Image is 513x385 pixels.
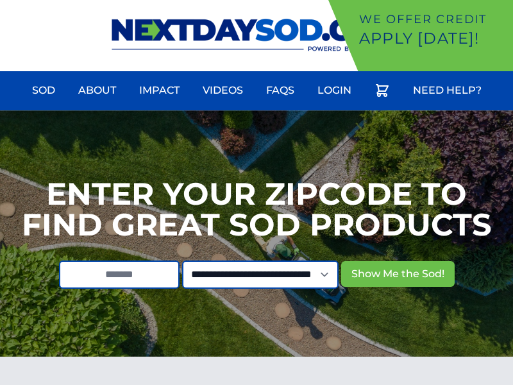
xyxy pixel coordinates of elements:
[22,178,492,240] h1: Enter your Zipcode to Find Great Sod Products
[131,75,187,106] a: Impact
[24,75,63,106] a: Sod
[195,75,251,106] a: Videos
[310,75,359,106] a: Login
[359,10,508,28] p: We offer Credit
[71,75,124,106] a: About
[359,28,508,49] p: Apply [DATE]!
[341,261,455,287] button: Show Me the Sod!
[405,75,489,106] a: Need Help?
[258,75,302,106] a: FAQs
